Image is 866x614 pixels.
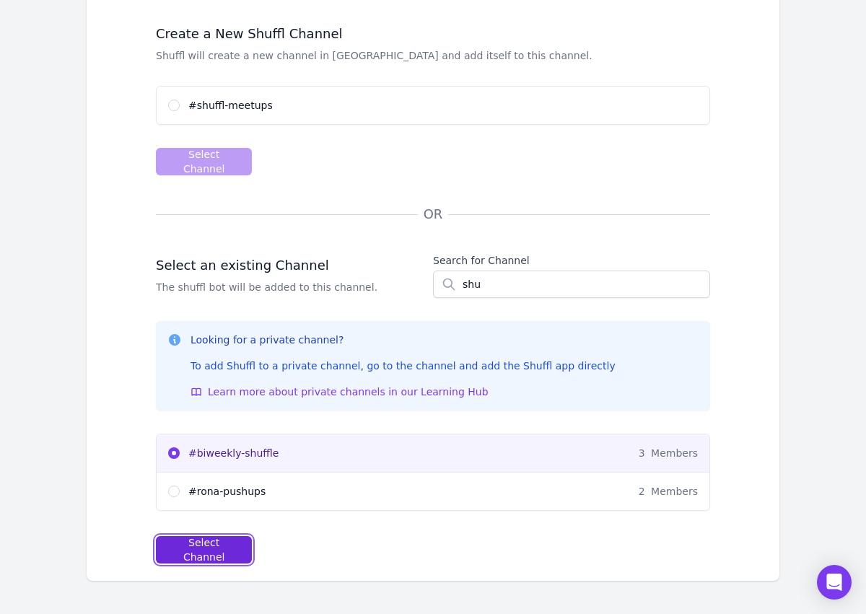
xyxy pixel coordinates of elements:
[156,257,377,274] h3: Select an existing Channel
[639,486,648,497] span: 2
[156,280,377,294] p: The shuffl bot will be added to this channel.
[156,48,710,63] p: Shuffl will create a new channel in [GEOGRAPHIC_DATA] and add itself to this channel.
[168,535,240,564] div: Select Channel
[208,385,489,399] span: Learn more about private channels in our Learning Hub
[156,148,252,175] button: Select Channel
[156,536,252,563] button: Select Channel
[188,484,266,499] span: # rona-pushups
[651,486,698,497] span: Members
[188,446,279,460] span: # biweekly-shuffle
[191,385,616,399] a: Learn more about private channels in our Learning Hub
[188,98,698,113] span: #shuffl-meetups
[191,359,616,373] div: To add Shuffl to a private channel, go to the channel and add the Shuffl app directly
[191,334,344,346] span: Looking for a private channel?
[639,447,648,459] span: 3
[424,204,443,224] h1: OR
[817,565,852,600] div: Open Intercom Messenger
[433,253,530,268] label: Search for Channel
[651,447,698,459] span: Members
[156,25,710,43] h3: Create a New Shuffl Channel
